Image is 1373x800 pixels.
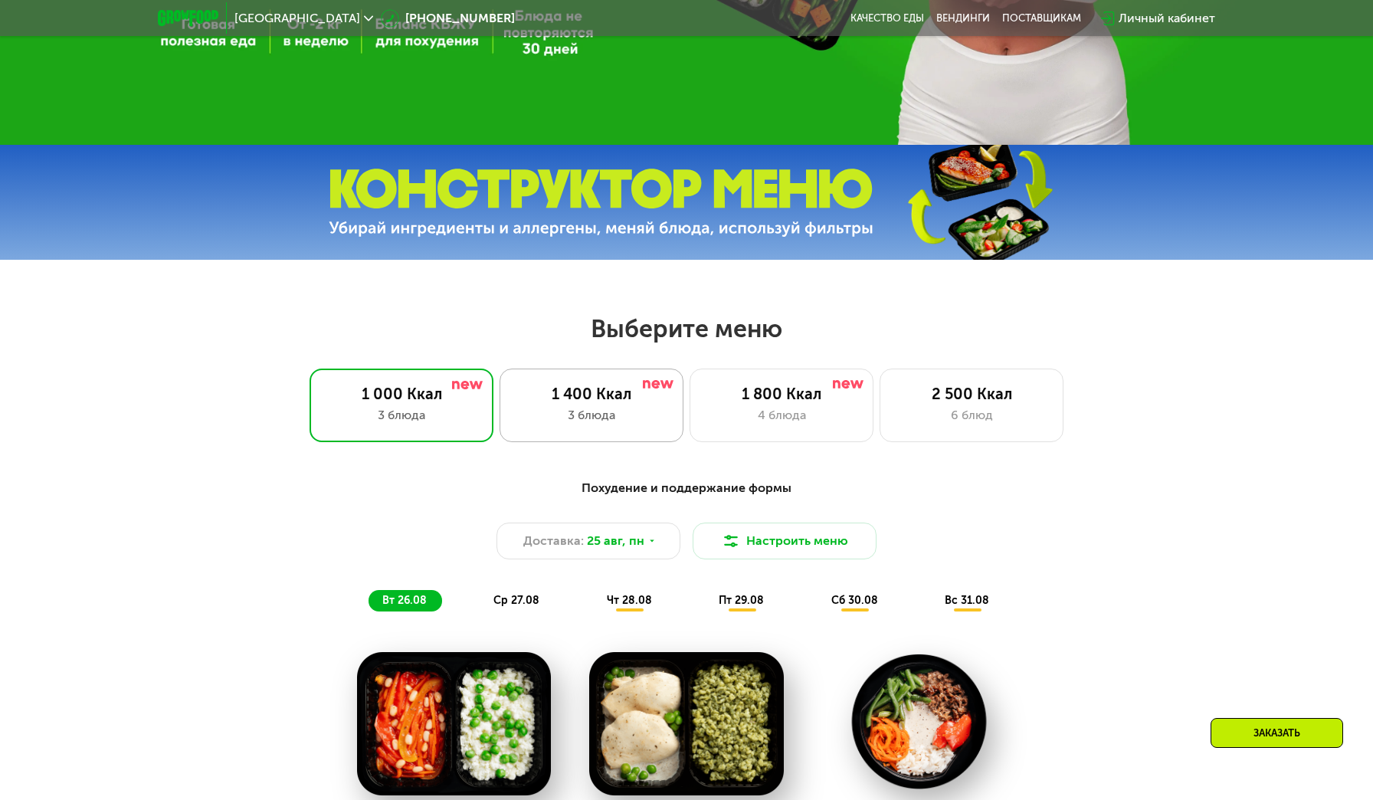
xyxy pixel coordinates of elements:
h2: Выберите меню [49,313,1324,344]
div: Личный кабинет [1119,9,1215,28]
span: вс 31.08 [945,594,989,607]
span: [GEOGRAPHIC_DATA] [234,12,360,25]
span: чт 28.08 [607,594,652,607]
div: 4 блюда [706,406,857,425]
a: [PHONE_NUMBER] [381,9,515,28]
a: Качество еды [850,12,924,25]
span: ср 27.08 [493,594,539,607]
div: 1 000 Ккал [326,385,477,403]
a: Вендинги [936,12,990,25]
div: 2 500 Ккал [896,385,1047,403]
span: пт 29.08 [719,594,764,607]
button: Настроить меню [693,523,877,559]
span: вт 26.08 [382,594,427,607]
div: Похудение и поддержание формы [233,479,1140,498]
div: Заказать [1211,718,1343,748]
span: сб 30.08 [831,594,878,607]
span: 25 авг, пн [587,532,644,550]
span: Доставка: [523,532,584,550]
div: 6 блюд [896,406,1047,425]
div: 3 блюда [326,406,477,425]
div: 1 800 Ккал [706,385,857,403]
div: 1 400 Ккал [516,385,667,403]
div: поставщикам [1002,12,1081,25]
div: 3 блюда [516,406,667,425]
